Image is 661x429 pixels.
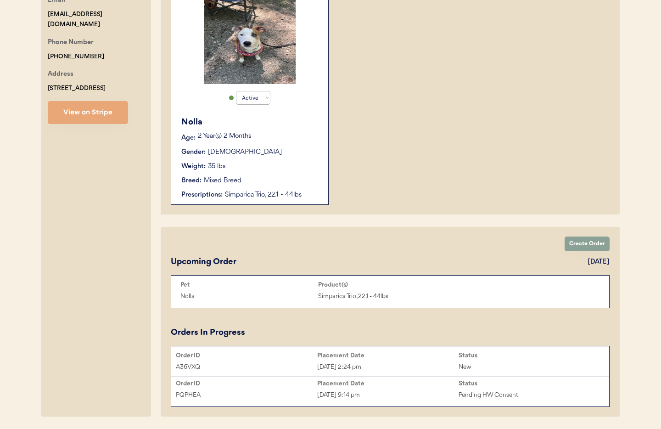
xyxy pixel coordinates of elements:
[48,9,151,30] div: [EMAIL_ADDRESS][DOMAIN_NAME]
[180,281,318,288] div: Pet
[181,147,206,157] div: Gender:
[459,352,600,359] div: Status
[176,390,317,401] div: PQPHEA
[171,256,236,268] div: Upcoming Order
[180,291,318,302] div: Nolla
[317,390,459,401] div: [DATE] 9:14 pm
[225,190,319,200] div: Simparica Trio, 22.1 - 44lbs
[48,83,106,94] div: [STREET_ADDRESS]
[198,133,319,140] p: 2 Year(s) 2 Months
[459,390,600,401] div: Pending HW Consent
[176,362,317,373] div: A36VXQ
[181,176,202,186] div: Breed:
[48,37,94,49] div: Phone Number
[588,257,610,267] div: [DATE]
[171,327,245,339] div: Orders In Progress
[181,116,319,129] div: Nolla
[48,51,104,62] div: [PHONE_NUMBER]
[181,190,223,200] div: Prescriptions:
[48,101,128,124] button: View on Stripe
[208,147,282,157] div: [DEMOGRAPHIC_DATA]
[317,362,459,373] div: [DATE] 2:24 pm
[317,352,459,359] div: Placement Date
[318,291,456,302] div: Simparica Trio, 22.1 - 44lbs
[176,380,317,387] div: Order ID
[181,162,206,171] div: Weight:
[318,281,456,288] div: Product(s)
[208,162,225,171] div: 35 lbs
[565,237,610,251] button: Create Order
[176,352,317,359] div: Order ID
[459,362,600,373] div: New
[204,176,241,186] div: Mixed Breed
[181,133,196,143] div: Age:
[459,380,600,387] div: Status
[317,380,459,387] div: Placement Date
[48,69,73,80] div: Address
